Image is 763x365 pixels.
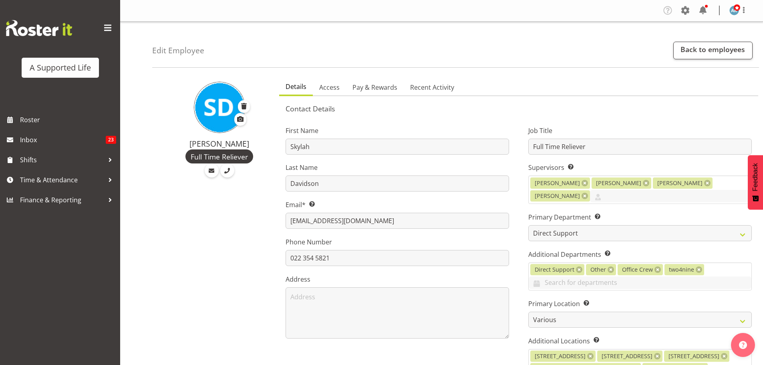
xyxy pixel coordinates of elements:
img: skylah-davidson11566.jpg [194,82,245,133]
img: alice-kendall5838.jpg [729,6,739,15]
a: Call Employee [220,163,234,177]
span: [STREET_ADDRESS] [668,352,719,361]
span: Roster [20,114,116,126]
label: Supervisors [528,163,752,172]
h4: [PERSON_NAME] [169,139,270,148]
span: Finance & Reporting [20,194,104,206]
a: Back to employees [673,42,753,59]
span: Recent Activity [410,83,454,92]
label: Primary Department [528,212,752,222]
span: two4nine [669,265,694,274]
span: Pay & Rewards [352,83,397,92]
input: Last Name [286,175,509,192]
input: Phone Number [286,250,509,266]
span: [STREET_ADDRESS] [535,352,586,361]
label: Last Name [286,163,509,172]
span: Full Time Reliever [191,151,248,162]
span: Shifts [20,154,104,166]
button: Feedback - Show survey [748,155,763,210]
input: Email Address [286,213,509,229]
div: A Supported Life [30,62,91,74]
span: Direct Support [535,265,574,274]
span: 23 [106,136,116,144]
span: [PERSON_NAME] [596,179,641,188]
label: Address [286,274,509,284]
img: help-xxl-2.png [739,341,747,349]
a: Email Employee [205,163,219,177]
input: Search for departments [529,276,751,289]
span: Office Crew [622,265,653,274]
label: Primary Location [528,299,752,309]
img: Rosterit website logo [6,20,72,36]
span: Details [286,82,306,91]
span: Other [590,265,606,274]
label: Additional Locations [528,336,752,346]
span: Time & Attendance [20,174,104,186]
label: Phone Number [286,237,509,247]
span: [PERSON_NAME] [535,179,580,188]
span: Feedback [752,163,759,191]
label: Email* [286,200,509,210]
span: Access [319,83,340,92]
h5: Contact Details [286,104,752,113]
h4: Edit Employee [152,46,204,55]
label: First Name [286,126,509,135]
input: Job Title [528,139,752,155]
span: [PERSON_NAME] [657,179,703,188]
span: Inbox [20,134,106,146]
span: [PERSON_NAME] [535,192,580,200]
label: Additional Departments [528,250,752,259]
span: [STREET_ADDRESS] [602,352,652,361]
label: Job Title [528,126,752,135]
input: First Name [286,139,509,155]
